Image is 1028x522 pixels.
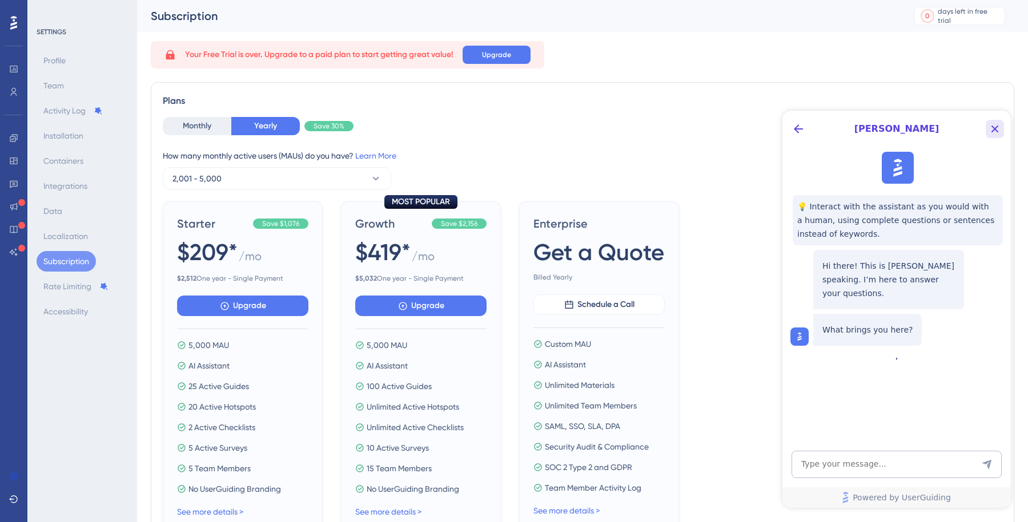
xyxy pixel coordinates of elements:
[925,11,930,21] div: 0
[545,358,586,371] span: AI Assistant
[188,482,281,496] span: No UserGuiding Branding
[177,216,248,232] span: Starter
[177,236,238,268] span: $209*
[367,441,429,455] span: 10 Active Surveys
[367,420,464,434] span: Unlimited Active Checklists
[533,236,664,268] span: Get a Quote
[314,122,344,131] span: Save 30%
[367,482,459,496] span: No UserGuiding Branding
[355,274,487,283] span: One year - Single Payment
[367,400,459,414] span: Unlimited Active Hotspots
[545,337,591,351] span: Custom MAU
[545,460,632,474] span: SOC 2 Type 2 and GDPR
[545,419,620,433] span: SAML, SSO, SLA, DPA
[355,216,427,232] span: Growth
[172,172,222,185] span: 2,001 - 5,000
[545,440,649,454] span: Security Audit & Compliance
[384,195,457,209] div: MOST POPULAR
[163,149,1002,163] div: How many monthly active users (MAUs) do you have?
[577,298,635,311] span: Schedule a Call
[533,506,600,515] a: See more details >
[782,111,1011,508] iframe: UserGuiding AI Assistant
[185,48,453,62] span: Your Free Trial is over. Upgrade to a paid plan to start getting great value!
[188,400,256,414] span: 20 Active Hotspots
[239,248,262,269] span: / mo
[412,248,435,269] span: / mo
[177,507,243,516] a: See more details >
[355,507,421,516] a: See more details >
[188,359,230,373] span: AI Assistant
[231,117,300,135] button: Yearly
[163,94,1002,108] div: Plans
[188,441,247,455] span: 5 Active Surveys
[545,378,615,392] span: Unlimited Materials
[177,274,308,283] span: One year - Single Payment
[441,219,477,228] span: Save $2,156
[355,274,377,282] b: $ 5,032
[938,7,1001,25] div: days left in free trial
[188,462,251,475] span: 5 Team Members
[188,379,249,393] span: 25 Active Guides
[533,294,665,315] button: Schedule a Call
[355,236,411,268] span: $419*
[188,338,229,352] span: 5,000 MAU
[367,338,407,352] span: 5,000 MAU
[482,50,511,59] span: Upgrade
[355,151,396,160] a: Learn More
[367,462,432,475] span: 15 Team Members
[163,117,231,135] button: Monthly
[177,274,196,282] b: $ 2,512
[177,296,308,316] button: Upgrade
[411,299,444,313] span: Upgrade
[367,359,408,373] span: AI Assistant
[463,46,531,64] button: Upgrade
[533,216,665,232] span: Enterprise
[262,219,299,228] span: Save $1,076
[188,420,255,434] span: 2 Active Checklists
[545,481,641,495] span: Team Member Activity Log
[233,299,266,313] span: Upgrade
[545,399,637,412] span: Unlimited Team Members
[355,296,487,316] button: Upgrade
[163,167,391,190] button: 2,001 - 5,000
[367,379,432,393] span: 100 Active Guides
[533,273,665,282] span: Billed Yearly
[151,8,885,24] div: Subscription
